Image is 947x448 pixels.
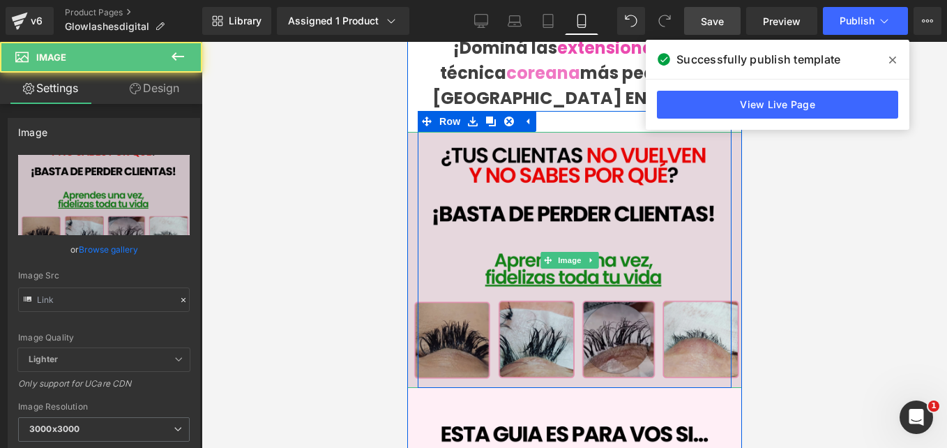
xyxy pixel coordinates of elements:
a: Desktop [464,7,498,35]
span: Successfully publish template [676,51,840,68]
div: v6 [28,12,45,30]
span: Publish [840,15,874,27]
a: Remove Row [93,69,111,90]
span: Image [148,210,177,227]
button: More [914,7,941,35]
span: Save [701,14,724,29]
input: Link [18,288,190,312]
a: Product Pages [65,7,202,18]
span: Preview [763,14,801,29]
span: Row [29,69,56,90]
a: Browse gallery [79,237,138,262]
div: Image Src [18,271,190,281]
button: Publish [823,7,908,35]
span: coreana [99,20,173,43]
div: Assigned 1 Product [288,14,398,28]
a: Design [104,73,205,104]
a: View Live Page [657,91,898,119]
span: 1 [928,401,939,412]
div: Image Resolution [18,402,190,412]
a: Laptop [498,7,531,35]
a: Save row [56,69,75,90]
b: Lighter [29,354,58,364]
span: Image [36,52,66,63]
div: Image [18,119,47,138]
a: Mobile [565,7,598,35]
a: Tablet [531,7,565,35]
b: 3000x3000 [29,424,79,434]
a: New Library [202,7,271,35]
span: Glowlashesdigital [65,21,149,32]
a: Clone Row [75,69,93,90]
a: Preview [746,7,817,35]
button: Redo [651,7,679,35]
button: Undo [617,7,645,35]
div: or [18,242,190,257]
a: v6 [6,7,54,35]
div: Image Quality [18,333,190,343]
a: Expand / Collapse [111,69,129,90]
div: Only support for UCare CDN [18,378,190,398]
span: Library [229,15,262,27]
iframe: Intercom live chat [900,401,933,434]
a: Expand / Collapse [176,210,191,227]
